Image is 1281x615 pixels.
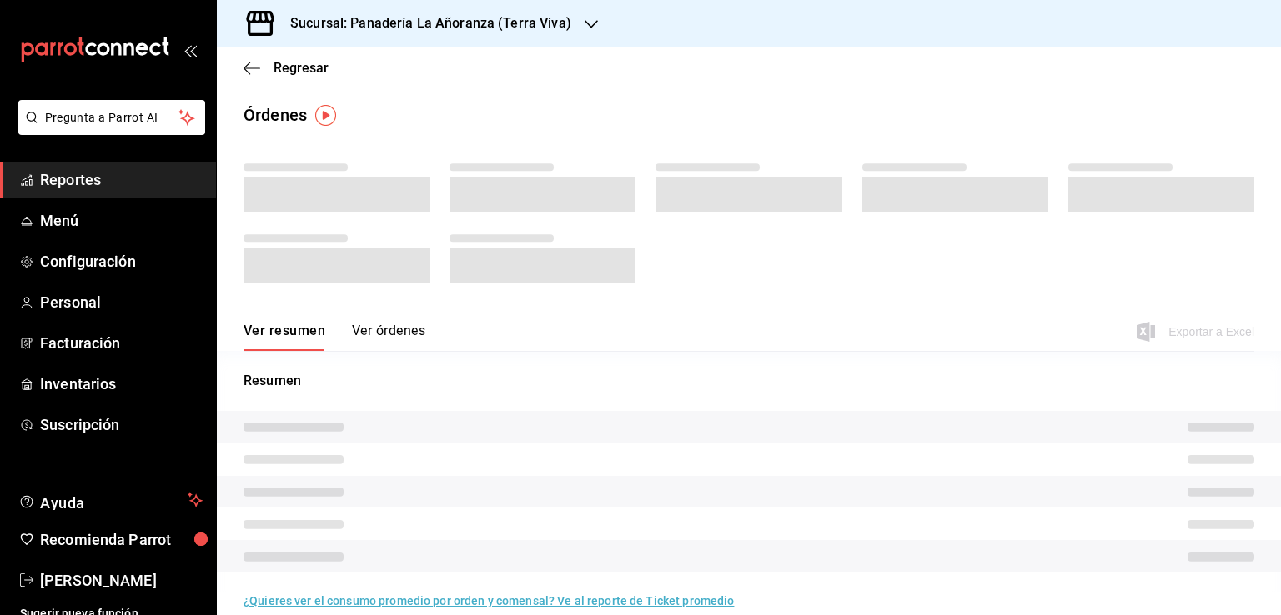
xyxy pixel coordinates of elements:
div: Órdenes [244,102,307,127]
span: Pregunta a Parrot AI [45,109,179,127]
span: Facturación [40,332,203,354]
h3: Sucursal: Panadería La Añoranza (Terra Viva) [277,13,571,33]
span: Menú [40,209,203,232]
button: Ver resumen [244,322,325,351]
span: Suscripción [40,413,203,436]
p: Resumen [244,371,1254,391]
button: open_drawer_menu [183,43,197,57]
a: Pregunta a Parrot AI [12,121,205,138]
span: Recomienda Parrot [40,528,203,551]
button: Regresar [244,60,329,76]
button: Ver órdenes [352,322,425,351]
span: Reportes [40,168,203,191]
span: Inventarios [40,372,203,395]
div: navigation tabs [244,322,425,351]
a: ¿Quieres ver el consumo promedio por orden y comensal? Ve al reporte de Ticket promedio [244,594,734,607]
button: Pregunta a Parrot AI [18,100,205,135]
span: Configuración [40,250,203,272]
span: Personal [40,291,203,313]
span: [PERSON_NAME] [40,569,203,592]
span: Regresar [274,60,329,76]
img: Tooltip marker [315,105,336,126]
span: Ayuda [40,490,181,510]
